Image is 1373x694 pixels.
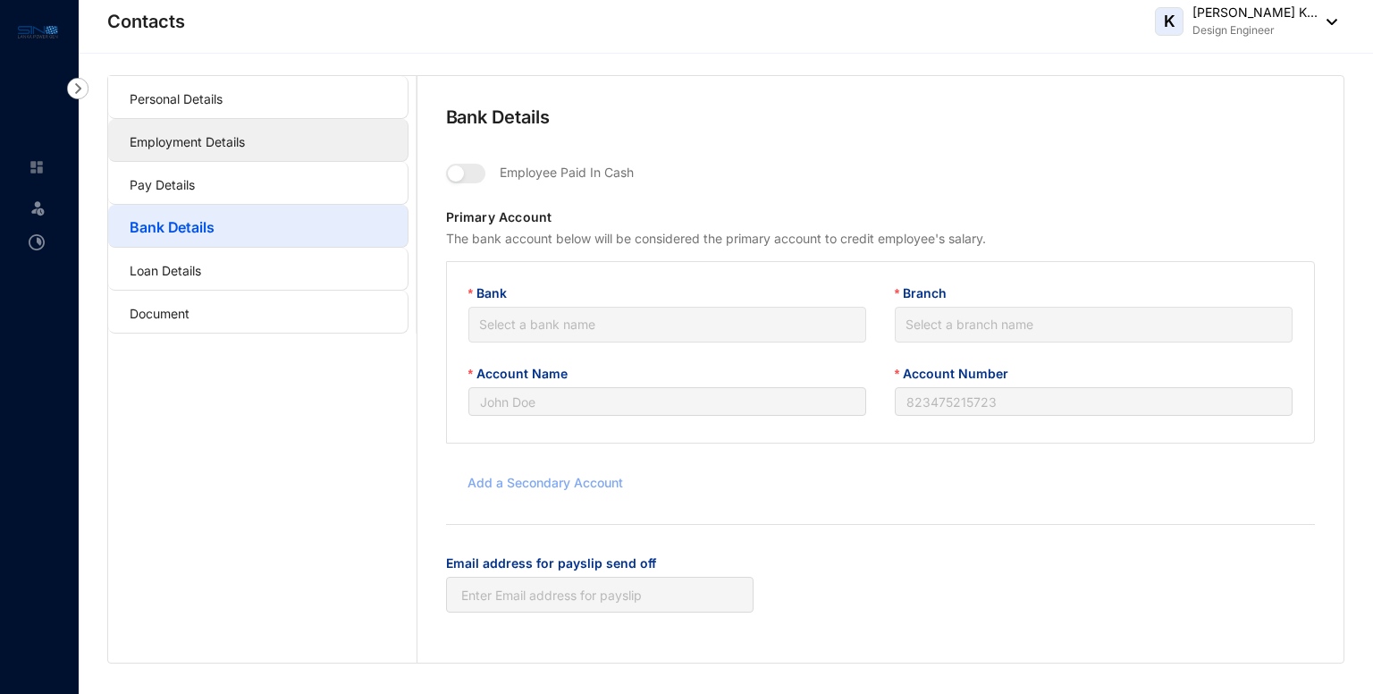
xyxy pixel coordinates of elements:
p: Primary Account [446,208,1316,230]
span: K [1164,13,1175,30]
p: Bank Details [446,105,1062,158]
input: Bank [479,308,855,342]
li: Home [14,149,57,185]
a: Loan Details [130,263,201,278]
label: Account Number [895,364,1021,384]
img: home-unselected.a29eae3204392db15eaf.svg [29,159,45,175]
label: Bank [468,284,519,303]
label: Account Name [468,364,580,384]
label: Branch [895,284,959,303]
input: Account Number [895,387,1293,416]
p: [PERSON_NAME] K... [1192,4,1318,21]
a: Bank Details [130,218,215,236]
a: Employment Details [130,134,245,149]
p: The bank account below will be considered the primary account to credit employee's salary. [446,230,1316,261]
input: Account Name [468,387,866,416]
a: Personal Details [130,91,223,106]
input: Branch [906,308,1282,342]
label: Email address for payslip send off [446,554,669,573]
a: Pay Details [130,177,195,192]
p: Employee Paid In Cash [485,158,634,208]
img: nav-icon-right.af6afadce00d159da59955279c43614e.svg [67,78,88,99]
p: Design Engineer [1192,21,1318,39]
input: Email address for payslip send off [446,577,754,613]
img: time-attendance-unselected.8aad090b53826881fffb.svg [29,234,45,250]
li: Time Attendance [14,224,57,260]
button: Add a Secondary Account [446,465,637,501]
a: Document [130,306,190,321]
img: logo [18,21,58,42]
p: Contacts [107,9,185,34]
img: dropdown-black.8e83cc76930a90b1a4fdb6d089b7bf3a.svg [1318,19,1337,25]
img: leave-unselected.2934df6273408c3f84d9.svg [29,199,46,216]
